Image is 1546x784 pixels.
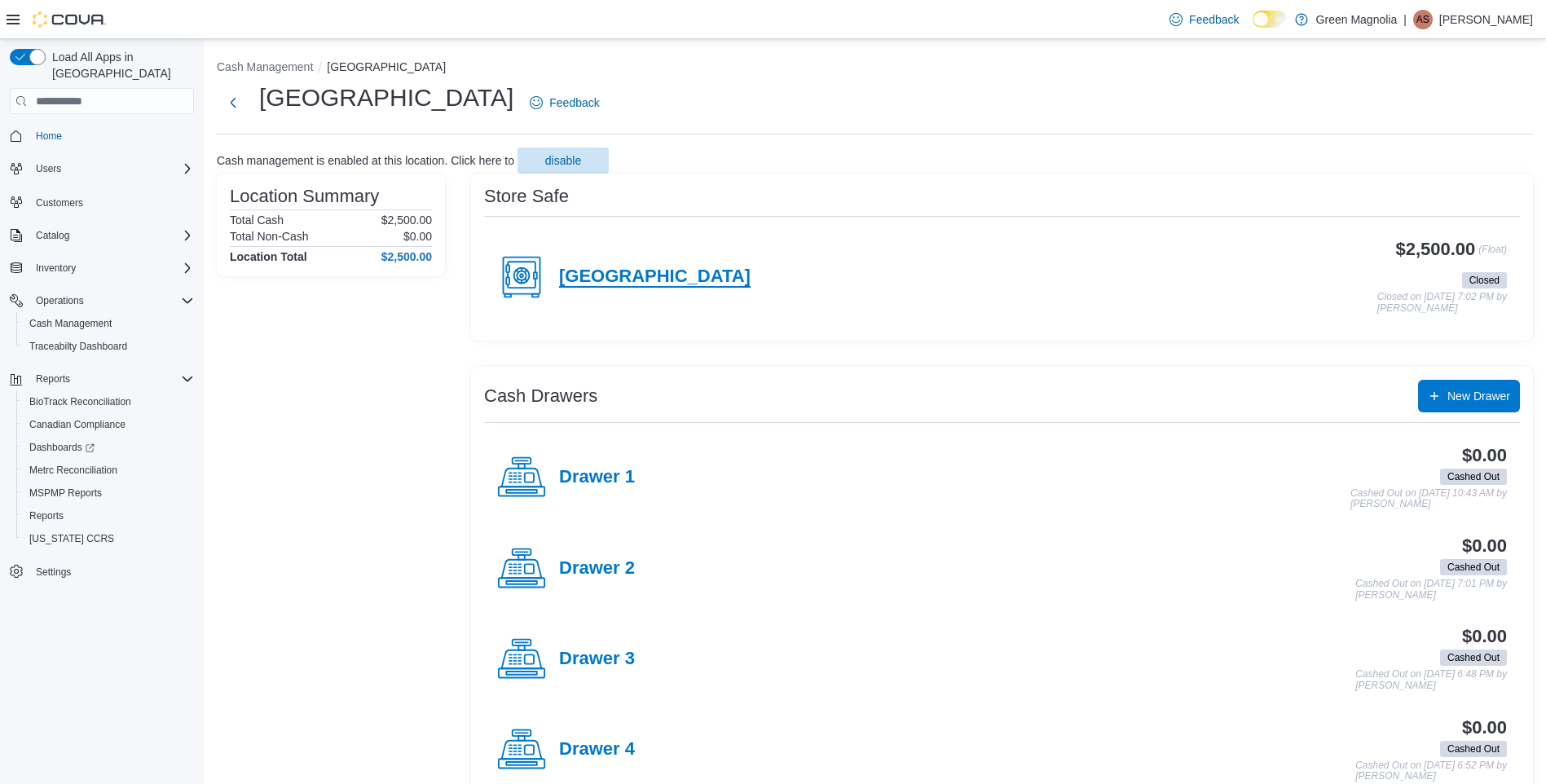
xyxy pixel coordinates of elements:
[484,187,569,206] h3: Store Safe
[23,460,124,480] a: Metrc Reconciliation
[1440,741,1507,757] span: Cashed Out
[23,438,101,457] a: Dashboards
[3,368,200,390] button: Reports
[16,459,200,482] button: Metrc Reconciliation
[1396,240,1476,259] h3: $2,500.00
[36,229,69,242] span: Catalog
[33,11,106,28] img: Cova
[29,562,194,582] span: Settings
[29,193,90,213] a: Customers
[36,162,61,175] span: Users
[1355,760,1507,782] p: Cashed Out on [DATE] 6:52 PM by [PERSON_NAME]
[1462,536,1507,556] h3: $0.00
[1189,11,1239,28] span: Feedback
[29,192,194,212] span: Customers
[259,81,513,114] h1: [GEOGRAPHIC_DATA]
[3,257,200,280] button: Inventory
[29,126,68,146] a: Home
[16,390,200,413] button: BioTrack Reconciliation
[29,317,112,330] span: Cash Management
[3,289,200,312] button: Operations
[23,529,194,548] span: Washington CCRS
[327,60,446,73] button: [GEOGRAPHIC_DATA]
[1163,3,1245,36] a: Feedback
[1355,579,1507,601] p: Cashed Out on [DATE] 7:01 PM by [PERSON_NAME]
[1447,388,1510,404] span: New Drawer
[1462,718,1507,738] h3: $0.00
[230,250,307,263] h4: Location Total
[29,226,76,245] button: Catalog
[1462,446,1507,465] h3: $0.00
[23,506,70,526] a: Reports
[23,337,134,356] a: Traceabilty Dashboard
[3,124,200,148] button: Home
[217,154,514,167] p: Cash management is enabled at this location. Click here to
[1403,10,1407,29] p: |
[3,157,200,180] button: Users
[3,224,200,247] button: Catalog
[36,262,76,275] span: Inventory
[23,415,194,434] span: Canadian Compliance
[549,95,599,111] span: Feedback
[36,294,84,307] span: Operations
[1355,669,1507,691] p: Cashed Out on [DATE] 6:48 PM by [PERSON_NAME]
[23,392,194,412] span: BioTrack Reconciliation
[559,266,751,288] h4: [GEOGRAPHIC_DATA]
[559,467,635,488] h4: Drawer 1
[1440,469,1507,485] span: Cashed Out
[1350,488,1507,510] p: Cashed Out on [DATE] 10:43 AM by [PERSON_NAME]
[23,438,194,457] span: Dashboards
[29,369,77,389] button: Reports
[36,196,83,209] span: Customers
[29,258,194,278] span: Inventory
[1462,272,1507,288] span: Closed
[36,566,71,579] span: Settings
[1447,650,1500,665] span: Cashed Out
[559,649,635,670] h4: Drawer 3
[230,187,379,206] h3: Location Summary
[1253,11,1287,28] input: Dark Mode
[29,258,82,278] button: Inventory
[29,226,194,245] span: Catalog
[10,117,194,626] nav: Complex example
[29,562,77,582] a: Settings
[29,395,131,408] span: BioTrack Reconciliation
[559,558,635,579] h4: Drawer 2
[29,126,194,146] span: Home
[559,739,635,760] h4: Drawer 4
[23,483,194,503] span: MSPMP Reports
[217,86,249,119] button: Next
[23,314,194,333] span: Cash Management
[403,230,432,243] p: $0.00
[23,314,118,333] a: Cash Management
[1439,10,1533,29] p: [PERSON_NAME]
[1416,10,1429,29] span: AS
[29,441,95,454] span: Dashboards
[29,340,127,353] span: Traceabilty Dashboard
[518,148,609,174] button: disable
[23,483,108,503] a: MSPMP Reports
[23,337,194,356] span: Traceabilty Dashboard
[46,49,194,81] span: Load All Apps in [GEOGRAPHIC_DATA]
[545,152,581,169] span: disable
[16,413,200,436] button: Canadian Compliance
[1440,559,1507,575] span: Cashed Out
[29,509,64,522] span: Reports
[381,250,432,263] h4: $2,500.00
[3,560,200,584] button: Settings
[29,487,102,500] span: MSPMP Reports
[1413,10,1433,29] div: Aja Shaw
[1447,742,1500,756] span: Cashed Out
[1469,273,1500,288] span: Closed
[1447,560,1500,575] span: Cashed Out
[16,527,200,550] button: [US_STATE] CCRS
[29,464,117,477] span: Metrc Reconciliation
[16,482,200,504] button: MSPMP Reports
[484,386,597,406] h3: Cash Drawers
[36,130,62,143] span: Home
[217,60,313,73] button: Cash Management
[523,86,606,119] a: Feedback
[230,230,309,243] h6: Total Non-Cash
[23,529,121,548] a: [US_STATE] CCRS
